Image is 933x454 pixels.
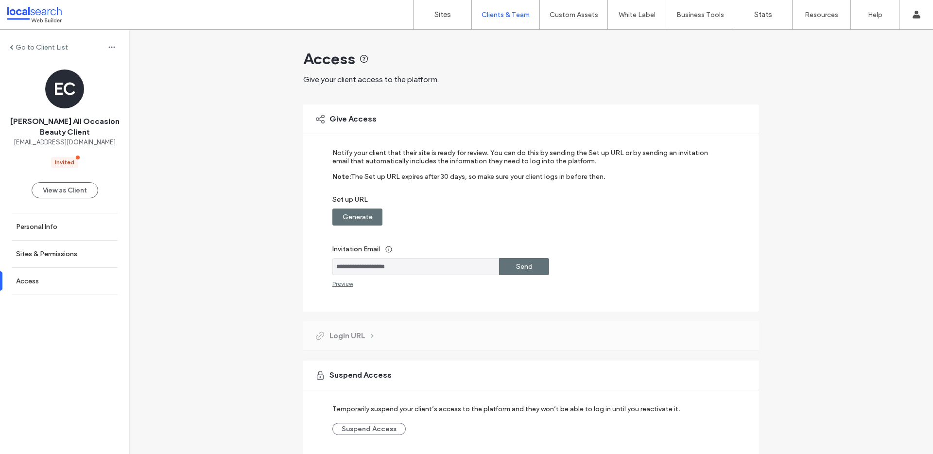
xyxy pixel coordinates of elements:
[550,11,598,19] label: Custom Assets
[16,43,68,52] label: Go to Client List
[332,149,717,173] label: Notify your client that their site is ready for review. You can do this by sending the Set up URL...
[329,370,392,381] span: Suspend Access
[351,173,605,195] label: The Set up URL expires after 30 days, so make sure your client logs in before then.
[516,258,533,276] label: Send
[303,49,355,69] span: Access
[619,11,656,19] label: White Label
[754,10,772,19] label: Stats
[332,195,717,209] label: Set up URL
[329,331,365,341] span: Login URL
[14,138,116,147] span: [EMAIL_ADDRESS][DOMAIN_NAME]
[55,158,74,167] div: Invited
[332,280,353,287] div: Preview
[16,250,77,258] label: Sites & Permissions
[332,240,717,258] label: Invitation Email
[332,173,351,195] label: Note:
[332,400,680,418] label: Temporarily suspend your client’s access to the platform and they won’t be able to log in until y...
[868,11,882,19] label: Help
[45,70,84,108] div: EC
[482,11,530,19] label: Clients & Team
[32,182,98,198] button: View as Client
[329,114,377,124] span: Give Access
[16,277,39,285] label: Access
[22,7,42,16] span: Help
[332,423,406,435] button: Suspend Access
[676,11,724,19] label: Business Tools
[434,10,451,19] label: Sites
[16,223,57,231] label: Personal Info
[303,75,439,84] span: Give your client access to the platform.
[805,11,838,19] label: Resources
[343,208,373,226] label: Generate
